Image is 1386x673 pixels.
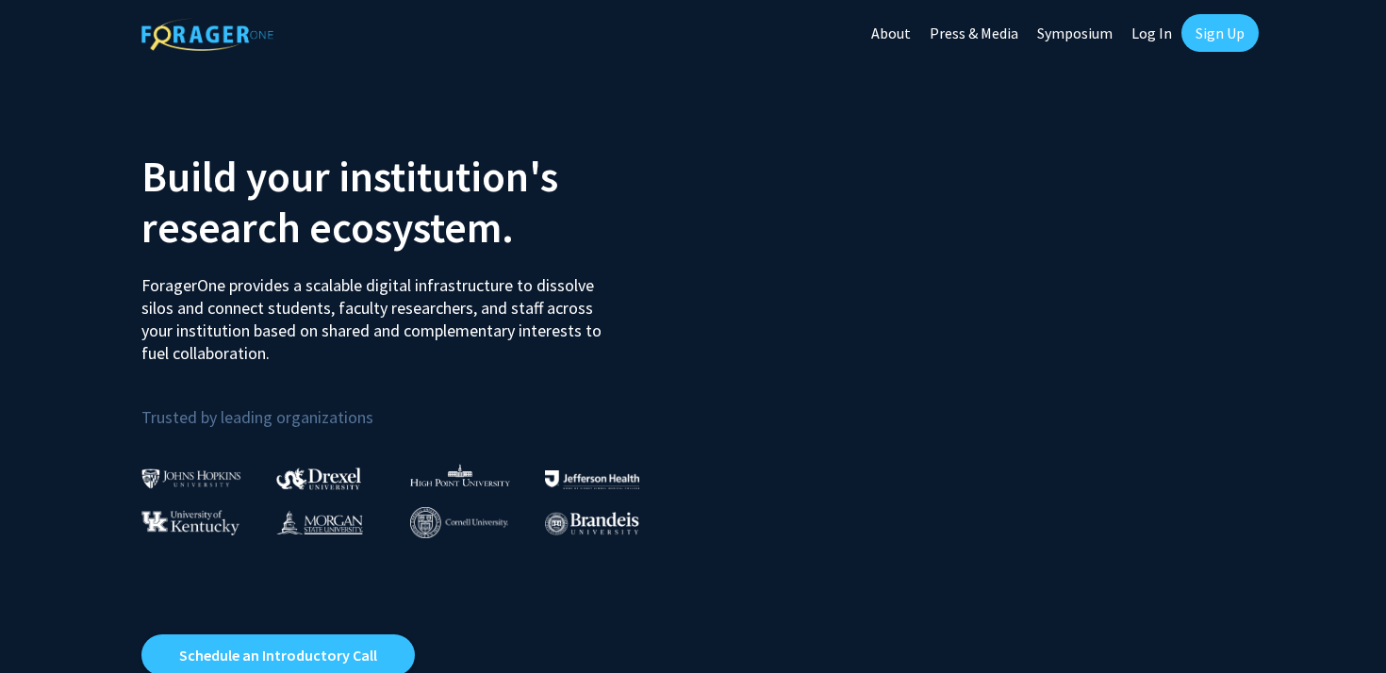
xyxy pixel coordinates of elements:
h2: Build your institution's research ecosystem. [141,151,679,253]
img: Drexel University [276,468,361,489]
img: Thomas Jefferson University [545,470,639,488]
img: High Point University [410,464,510,486]
img: Johns Hopkins University [141,468,241,488]
img: ForagerOne Logo [141,18,273,51]
img: Morgan State University [276,510,363,534]
img: Brandeis University [545,512,639,535]
p: ForagerOne provides a scalable digital infrastructure to dissolve silos and connect students, fac... [141,260,615,365]
img: University of Kentucky [141,510,239,535]
img: Cornell University [410,507,508,538]
p: Trusted by leading organizations [141,380,679,432]
a: Sign Up [1181,14,1259,52]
